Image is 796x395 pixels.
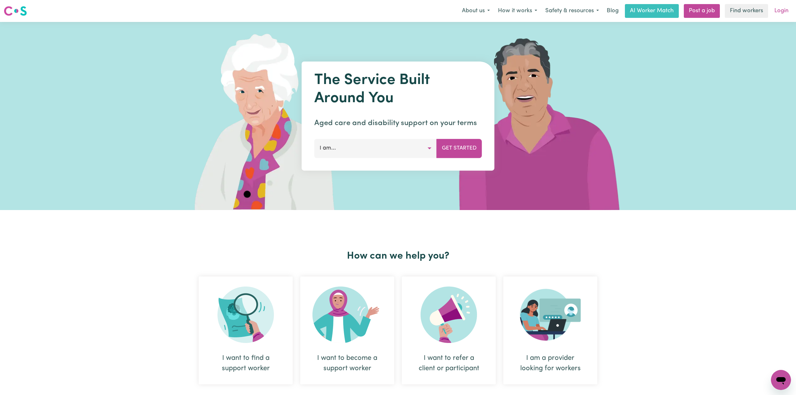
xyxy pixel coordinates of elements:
button: I am... [314,139,437,158]
p: Aged care and disability support on your terms [314,118,482,129]
div: I want to become a support worker [300,276,394,384]
h2: How can we help you? [195,250,601,262]
div: I am a provider looking for workers [518,353,582,374]
div: I want to find a support worker [214,353,278,374]
iframe: Button to launch messaging window [771,370,791,390]
a: Post a job [684,4,720,18]
button: Safety & resources [541,4,603,18]
div: I am a provider looking for workers [503,276,597,384]
img: Refer [421,287,477,343]
a: Login [771,4,792,18]
a: AI Worker Match [625,4,679,18]
img: Provider [520,287,581,343]
div: I want to become a support worker [315,353,379,374]
img: Search [217,287,274,343]
div: I want to refer a client or participant [417,353,481,374]
div: I want to find a support worker [199,276,293,384]
div: I want to refer a client or participant [402,276,496,384]
a: Find workers [725,4,768,18]
button: Get Started [437,139,482,158]
button: About us [458,4,494,18]
img: Careseekers logo [4,5,27,17]
h1: The Service Built Around You [314,71,482,108]
a: Careseekers logo [4,4,27,18]
button: How it works [494,4,541,18]
img: Become Worker [312,287,382,343]
a: Blog [603,4,622,18]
